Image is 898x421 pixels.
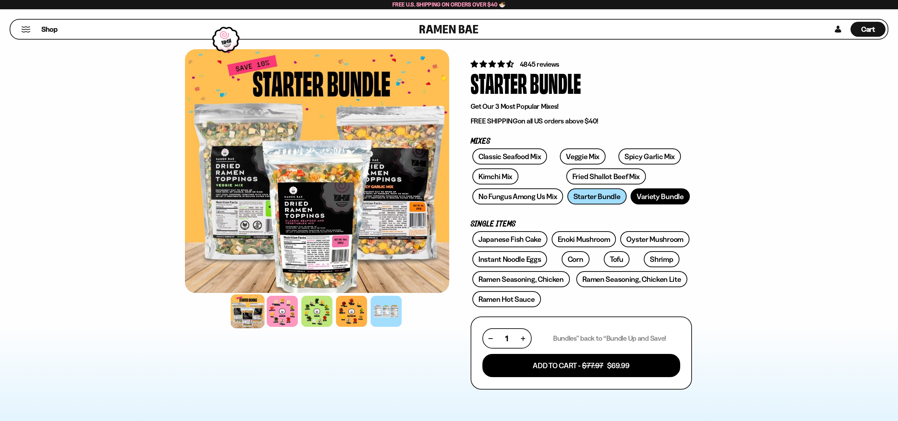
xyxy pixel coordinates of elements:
p: Single Items [471,221,692,228]
div: Starter [471,69,527,96]
a: Ramen Seasoning, Chicken Lite [576,271,687,287]
a: Shrimp [644,251,679,267]
p: on all US orders above $40! [471,117,692,126]
p: Bundles” back to “Bundle Up and Save! [553,334,666,343]
a: Japanese Fish Cake [472,231,547,247]
a: Veggie Mix [560,148,606,164]
span: 4845 reviews [520,60,560,69]
p: Mixes [471,138,692,145]
a: Tofu [604,251,629,267]
button: Mobile Menu Trigger [21,26,31,32]
a: Fried Shallot Beef Mix [566,168,646,184]
span: 4.71 stars [471,60,515,69]
a: Ramen Hot Sauce [472,291,541,307]
a: Enoki Mushroom [552,231,616,247]
a: Oyster Mushroom [620,231,689,247]
span: Shop [41,25,57,34]
button: Add To Cart - $77.97 $69.99 [482,354,680,377]
a: Shop [41,22,57,37]
a: Corn [562,251,590,267]
a: Variety Bundle [631,188,690,204]
span: Cart [861,25,875,34]
div: Bundle [530,69,581,96]
a: Instant Noodle Eggs [472,251,547,267]
a: Classic Seafood Mix [472,148,547,164]
a: Kimchi Mix [472,168,518,184]
span: 1 [505,334,508,343]
div: Cart [851,20,886,39]
a: Spicy Garlic Mix [618,148,681,164]
p: Get Our 3 Most Popular Mixes! [471,102,692,111]
strong: FREE SHIPPING [471,117,518,125]
a: Ramen Seasoning, Chicken [472,271,570,287]
a: No Fungus Among Us Mix [472,188,563,204]
span: Free U.S. Shipping on Orders over $40 🍜 [392,1,506,8]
